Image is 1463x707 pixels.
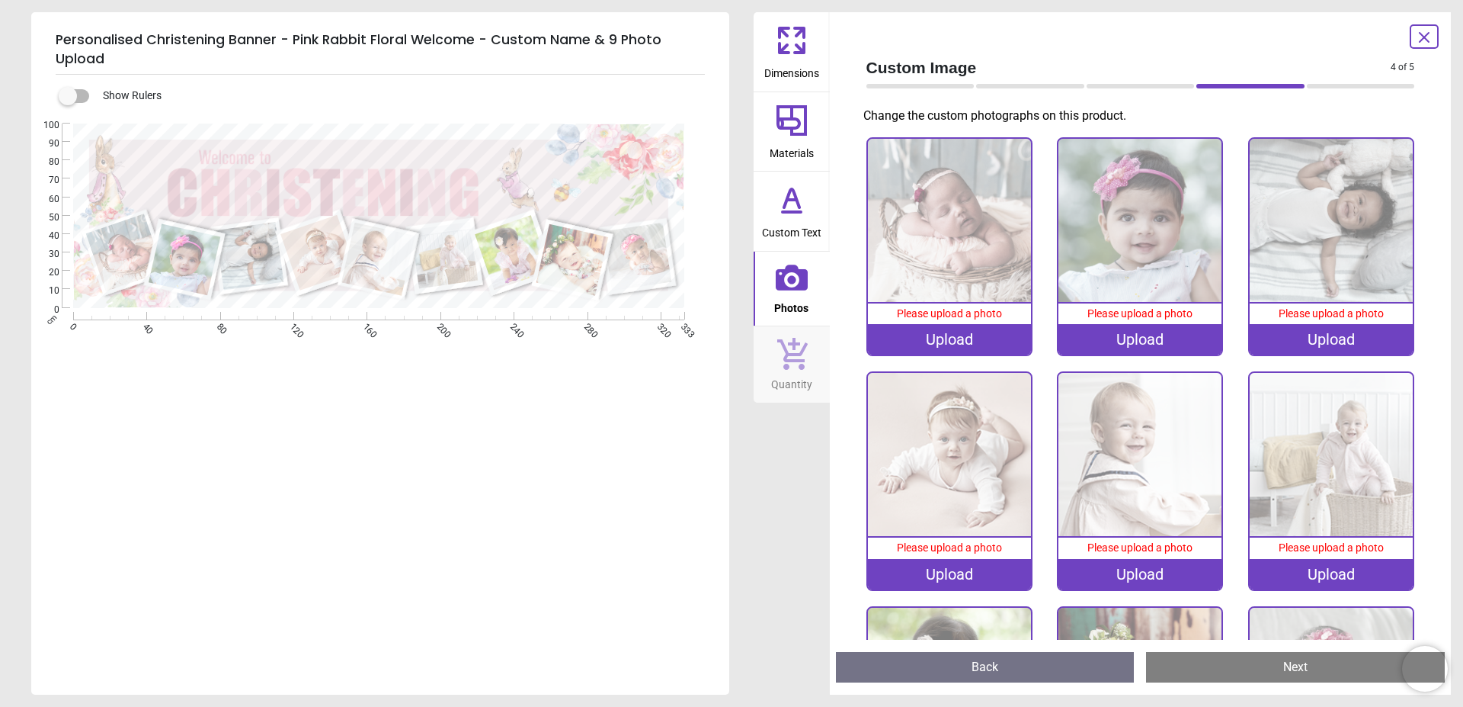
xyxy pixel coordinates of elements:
span: 80 [30,156,59,169]
div: Upload [1250,559,1413,590]
button: Quantity [754,326,830,403]
span: 10 [30,284,59,297]
span: Custom Text [762,218,821,241]
p: Change the custom photographs on this product. [863,108,1427,124]
button: Next [1146,652,1445,683]
span: Please upload a photo [1279,541,1384,554]
span: 100 [30,119,59,132]
span: Please upload a photo [1087,307,1192,320]
span: Please upload a photo [1279,307,1384,320]
span: Materials [770,139,814,162]
div: Upload [868,324,1031,355]
span: Please upload a photo [897,541,1002,554]
div: Upload [1058,324,1221,355]
div: Upload [868,559,1031,590]
span: 80 [213,321,223,331]
span: Quantity [771,370,812,393]
span: 120 [287,321,296,331]
span: 0 [66,321,76,331]
span: 200 [434,321,443,331]
button: Photos [754,252,830,326]
div: Upload [1058,559,1221,590]
span: 40 [30,230,59,243]
span: 280 [581,321,591,331]
span: Custom Image [866,56,1391,79]
h5: Personalised Christening Banner - Pink Rabbit Floral Welcome - Custom Name & 9 Photo Upload [56,24,705,75]
button: Custom Text [754,172,830,251]
span: 70 [30,174,59,187]
span: 320 [654,321,664,331]
span: 333 [677,321,687,331]
button: Materials [754,92,830,172]
span: 0 [30,304,59,317]
div: Show Rulers [68,87,729,105]
span: Please upload a photo [1087,541,1192,554]
span: 50 [30,211,59,224]
span: 4 of 5 [1391,61,1414,74]
span: 240 [507,321,517,331]
button: Back [836,652,1135,683]
span: 160 [360,321,370,331]
span: 40 [139,321,149,331]
iframe: Brevo live chat [1402,646,1448,692]
span: Dimensions [764,59,819,82]
button: Dimensions [754,12,830,92]
div: Upload [1250,324,1413,355]
span: Photos [774,294,808,317]
span: Please upload a photo [897,307,1002,320]
span: 20 [30,266,59,279]
span: 60 [30,193,59,206]
span: cm [44,312,58,326]
span: 30 [30,248,59,261]
span: 90 [30,137,59,150]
